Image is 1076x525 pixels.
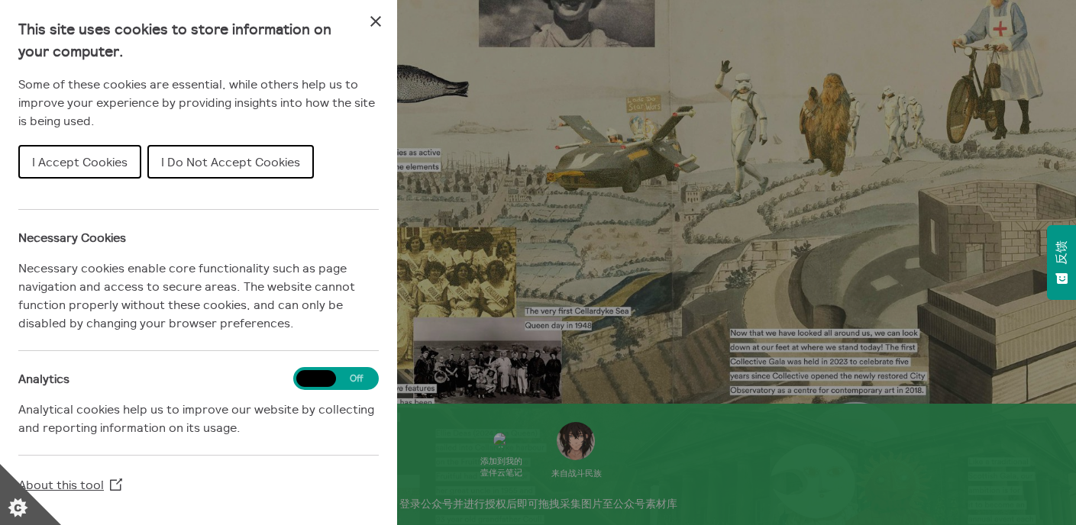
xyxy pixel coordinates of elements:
[1055,240,1068,265] font: 反馈
[18,75,379,130] p: Some of these cookies are essential, while others help us to improve your experience by providing...
[18,477,122,492] a: About this tool
[1047,225,1076,300] button: 反馈 - 显示调查
[161,154,300,169] span: I Do Not Accept Cookies
[18,18,379,63] h1: This site uses cookies to store information on your computer.
[18,228,379,246] h2: Necessary Cookies
[32,154,128,169] span: I Accept Cookies
[18,400,379,436] p: Analytical cookies help us to improve our website by collecting and reporting information on its ...
[18,145,141,179] button: I Accept Cookies
[147,145,314,179] button: I Do Not Accept Cookies
[18,259,379,332] p: Necessary cookies enable core functionality such as page navigation and access to secure areas. T...
[18,369,379,388] h3: Analytics
[296,370,336,387] span: On
[336,370,376,387] span: Off
[367,12,385,31] button: Close Cookie Control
